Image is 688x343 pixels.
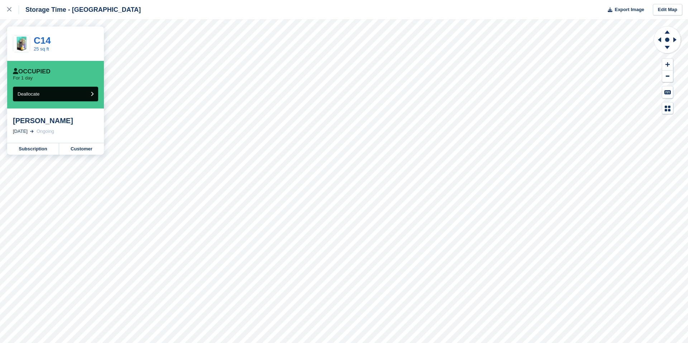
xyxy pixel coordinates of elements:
a: Edit Map [653,4,682,16]
button: Export Image [603,4,644,16]
div: [PERSON_NAME] [13,116,98,125]
button: Deallocate [13,87,98,101]
a: C14 [34,35,51,46]
div: Ongoing [37,128,54,135]
button: Zoom In [662,59,673,71]
a: 25 sq ft [34,46,49,52]
a: Subscription [7,143,59,155]
span: Deallocate [18,91,39,97]
div: Occupied [13,68,51,75]
div: [DATE] [13,128,28,135]
button: Zoom Out [662,71,673,82]
div: Storage Time - [GEOGRAPHIC_DATA] [19,5,141,14]
span: Export Image [615,6,644,13]
button: Map Legend [662,102,673,114]
img: 25ft.jpg [13,35,30,52]
a: Customer [59,143,104,155]
img: arrow-right-light-icn-cde0832a797a2874e46488d9cf13f60e5c3a73dbe684e267c42b8395dfbc2abf.svg [30,130,34,133]
p: For 1 day [13,75,33,81]
button: Keyboard Shortcuts [662,86,673,98]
